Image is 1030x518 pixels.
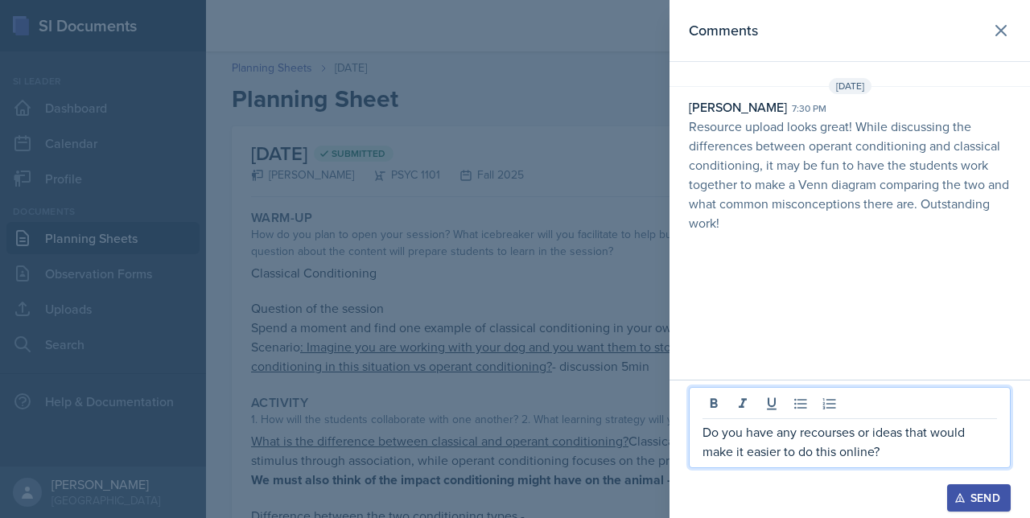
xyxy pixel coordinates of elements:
div: 7:30 pm [792,101,826,116]
div: Send [958,491,1000,504]
h2: Comments [689,19,758,42]
p: Resource upload looks great! While discussing the differences between operant conditioning and cl... [689,117,1011,232]
span: [DATE] [829,78,871,94]
div: [PERSON_NAME] [689,97,787,117]
p: Do you have any recourses or ideas that would make it easier to do this online? [702,422,997,461]
button: Send [947,484,1011,512]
